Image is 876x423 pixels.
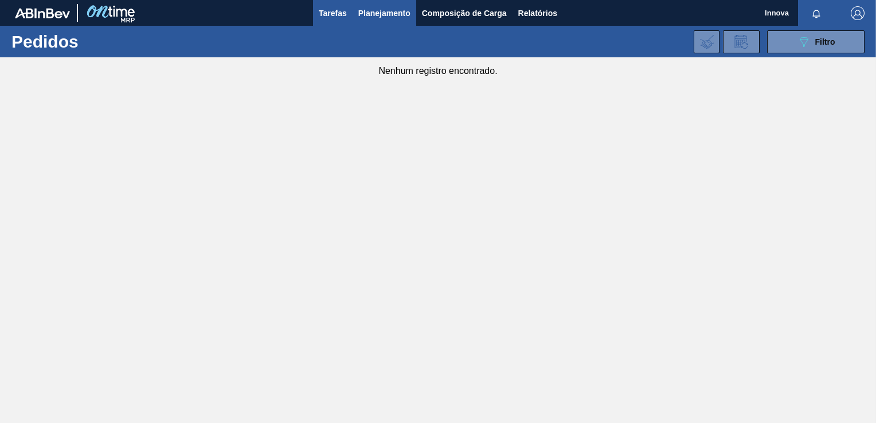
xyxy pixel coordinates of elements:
span: Composição de Carga [422,6,507,20]
div: Solicitação de Revisão de Pedidos [723,30,760,53]
span: Tarefas [319,6,347,20]
button: Notificações [798,5,835,21]
button: Filtro [767,30,865,53]
img: TNhmsLtSVTkK8tSr43FrP2fwEKptu5GPRR3wAAAABJRU5ErkJggg== [15,8,70,18]
h1: Pedidos [11,35,176,48]
div: Importar Negociações dos Pedidos [694,30,719,53]
span: Relatórios [518,6,557,20]
img: Logout [851,6,865,20]
span: Planejamento [358,6,410,20]
span: Filtro [815,37,835,46]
